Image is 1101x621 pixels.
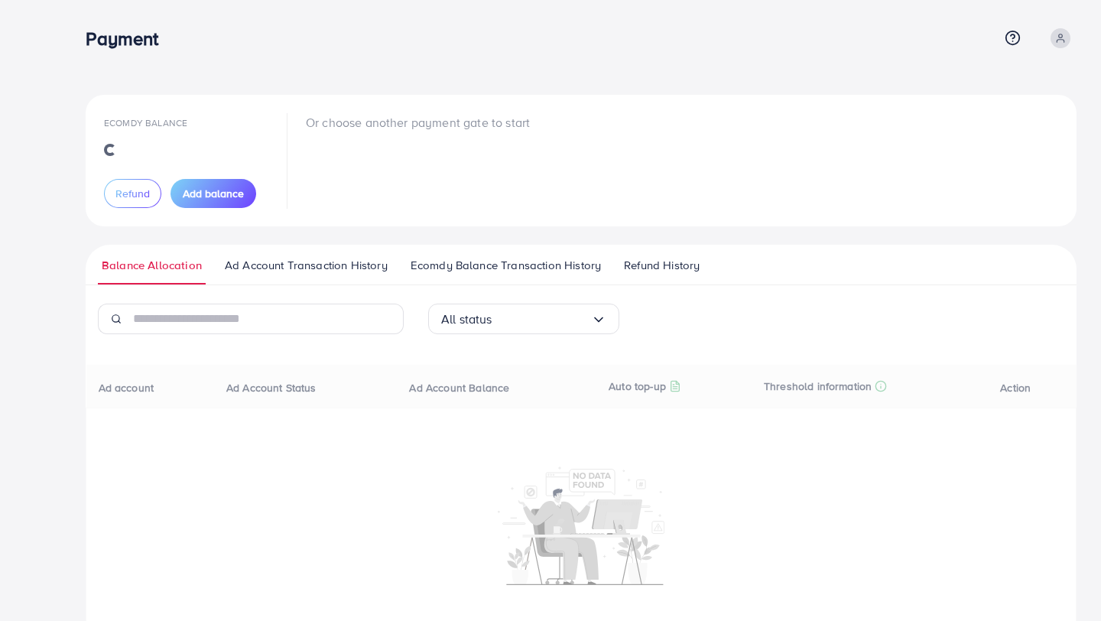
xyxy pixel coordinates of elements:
[115,186,150,201] span: Refund
[104,116,187,129] span: Ecomdy Balance
[104,179,161,208] button: Refund
[624,257,700,274] span: Refund History
[441,307,492,331] span: All status
[86,28,171,50] h3: Payment
[183,186,244,201] span: Add balance
[428,304,619,334] div: Search for option
[306,113,530,132] p: Or choose another payment gate to start
[171,179,256,208] button: Add balance
[102,257,202,274] span: Balance Allocation
[411,257,601,274] span: Ecomdy Balance Transaction History
[492,307,591,331] input: Search for option
[225,257,388,274] span: Ad Account Transaction History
